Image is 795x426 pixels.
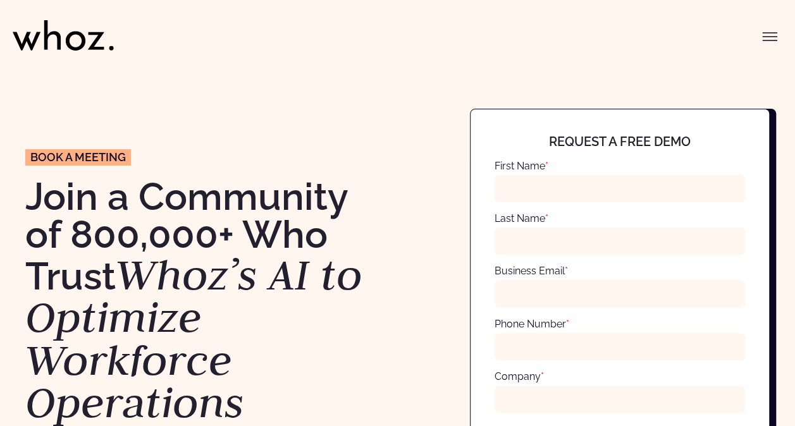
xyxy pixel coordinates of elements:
[495,370,544,382] label: Company
[757,24,782,49] button: Toggle menu
[495,318,569,330] label: Phone Number
[30,152,126,163] span: Book a meeting
[507,135,732,149] h4: Request a free demo
[495,212,548,224] label: Last Name
[495,265,568,277] label: Business Email
[25,178,385,424] h1: Join a Community of 800,000+ Who Trust
[495,160,548,172] label: First Name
